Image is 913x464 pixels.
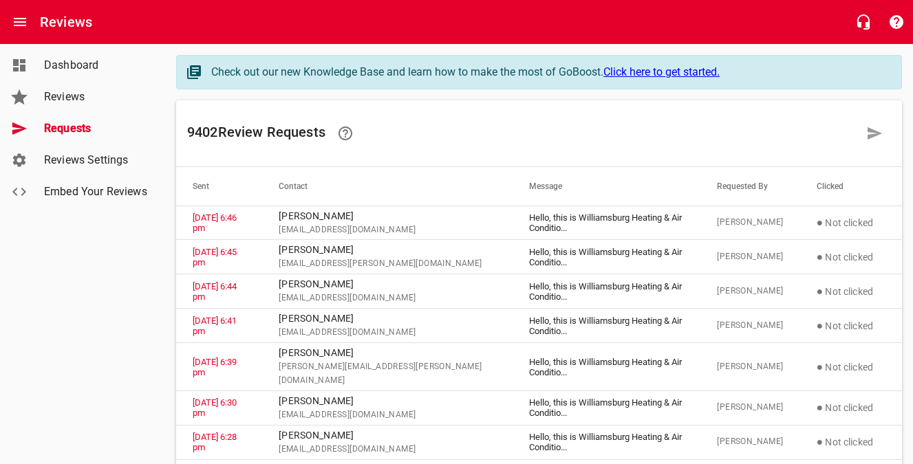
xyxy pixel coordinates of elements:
td: Hello, this is Williamsburg Heating & Air Conditio ... [513,240,700,274]
span: [EMAIL_ADDRESS][DOMAIN_NAME] [279,326,496,340]
span: ● [817,401,824,414]
span: Embed Your Reviews [44,184,149,200]
span: Reviews Settings [44,152,149,168]
span: ● [817,216,824,229]
th: Message [513,167,700,206]
p: [PERSON_NAME] [279,394,496,408]
p: Not clicked [817,399,885,416]
td: Hello, this is Williamsburg Heating & Air Conditio ... [513,309,700,343]
th: Contact [262,167,513,206]
p: [PERSON_NAME] [279,209,496,223]
span: ● [817,360,824,373]
span: [PERSON_NAME] [717,250,783,264]
button: Open drawer [3,5,36,38]
p: [PERSON_NAME] [279,243,496,257]
span: [PERSON_NAME] [717,319,783,333]
td: Hello, this is Williamsburg Heating & Air Conditio ... [513,343,700,391]
a: Click here to get started. [603,65,720,78]
div: Check out our new Knowledge Base and learn how to make the most of GoBoost. [211,64,888,80]
p: [PERSON_NAME] [279,428,496,443]
h6: Reviews [40,11,92,33]
p: [PERSON_NAME] [279,346,496,360]
span: ● [817,250,824,263]
th: Requested By [700,167,799,206]
td: Hello, this is Williamsburg Heating & Air Conditio ... [513,390,700,425]
p: Not clicked [817,434,885,450]
p: [PERSON_NAME] [279,277,496,291]
button: Support Portal [880,5,913,38]
a: [DATE] 6:41 pm [193,316,237,336]
span: [PERSON_NAME][EMAIL_ADDRESS][PERSON_NAME][DOMAIN_NAME] [279,360,496,388]
span: [EMAIL_ADDRESS][PERSON_NAME][DOMAIN_NAME] [279,257,496,271]
span: [EMAIL_ADDRESS][DOMAIN_NAME] [279,291,496,305]
h6: 9402 Review Request s [187,117,858,150]
p: Not clicked [817,249,885,265]
a: Request a review [858,117,891,150]
p: Not clicked [817,359,885,375]
th: Clicked [800,167,902,206]
span: ● [817,435,824,448]
td: Hello, this is Williamsburg Heating & Air Conditio ... [513,206,700,240]
p: Not clicked [817,318,885,334]
th: Sent [176,167,262,206]
button: Live Chat [847,5,880,38]
span: ● [817,319,824,332]
p: Not clicked [817,283,885,300]
td: Hello, this is Williamsburg Heating & Air Conditio ... [513,425,700,459]
a: [DATE] 6:46 pm [193,212,237,233]
p: Not clicked [817,214,885,231]
span: Requests [44,120,149,137]
span: [EMAIL_ADDRESS][DOMAIN_NAME] [279,443,496,456]
span: [PERSON_NAME] [717,216,783,230]
span: [EMAIL_ADDRESS][DOMAIN_NAME] [279,223,496,237]
a: [DATE] 6:44 pm [193,281,237,302]
p: [PERSON_NAME] [279,311,496,326]
td: Hello, this is Williamsburg Heating & Air Conditio ... [513,274,700,309]
span: [PERSON_NAME] [717,360,783,374]
span: Dashboard [44,57,149,74]
span: [PERSON_NAME] [717,401,783,415]
a: [DATE] 6:45 pm [193,247,237,267]
a: Learn how requesting reviews can improve your online presence [329,117,362,150]
a: [DATE] 6:28 pm [193,432,237,452]
span: [PERSON_NAME] [717,435,783,449]
a: [DATE] 6:30 pm [193,397,237,418]
span: ● [817,285,824,298]
span: [PERSON_NAME] [717,285,783,298]
a: [DATE] 6:39 pm [193,357,237,377]
span: Reviews [44,89,149,105]
span: [EMAIL_ADDRESS][DOMAIN_NAME] [279,408,496,422]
